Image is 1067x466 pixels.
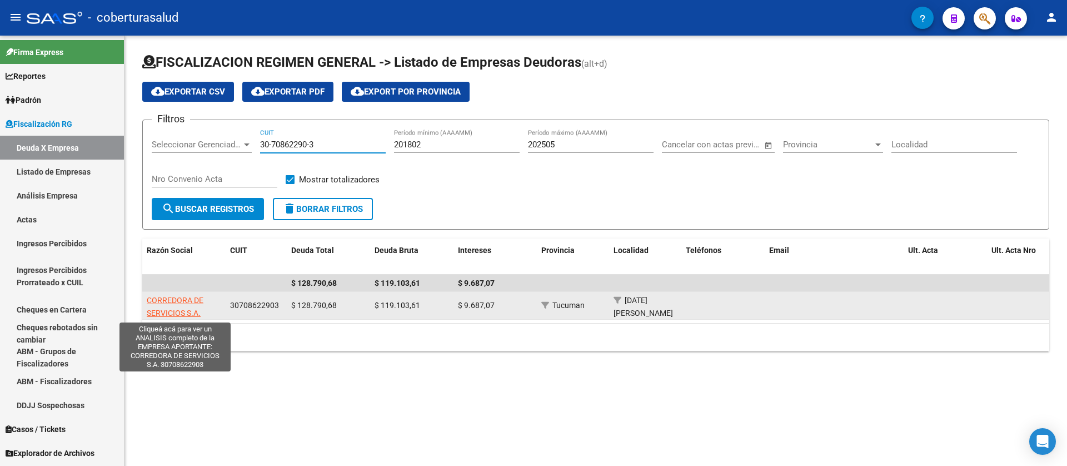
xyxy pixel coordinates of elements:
[9,11,22,24] mat-icon: menu
[686,246,721,255] span: Teléfonos
[226,239,287,275] datatable-header-cell: CUIT
[537,239,609,275] datatable-header-cell: Provincia
[6,46,63,58] span: Firma Express
[151,85,164,98] mat-icon: cloud_download
[142,239,226,275] datatable-header-cell: Razón Social
[762,139,775,152] button: Open calendar
[230,246,247,255] span: CUIT
[765,239,904,275] datatable-header-cell: Email
[581,58,607,69] span: (alt+d)
[351,85,364,98] mat-icon: cloud_download
[152,198,264,220] button: Buscar Registros
[162,202,175,215] mat-icon: search
[1045,11,1058,24] mat-icon: person
[291,279,337,287] span: $ 128.790,68
[142,324,1049,351] div: 1 total
[453,239,537,275] datatable-header-cell: Intereses
[287,239,370,275] datatable-header-cell: Deuda Total
[1029,428,1056,455] div: Open Intercom Messenger
[283,204,363,214] span: Borrar Filtros
[681,239,765,275] datatable-header-cell: Teléfonos
[783,140,873,150] span: Provincia
[552,301,585,310] span: Tucuman
[375,246,418,255] span: Deuda Bruta
[991,246,1036,255] span: Ult. Acta Nro
[251,85,265,98] mat-icon: cloud_download
[370,239,453,275] datatable-header-cell: Deuda Bruta
[88,6,178,30] span: - coberturasalud
[152,140,242,150] span: Seleccionar Gerenciador
[614,296,673,330] span: [DATE][PERSON_NAME] DE TUCUMAN
[6,70,46,82] span: Reportes
[291,301,337,310] span: $ 128.790,68
[273,198,373,220] button: Borrar Filtros
[6,423,66,435] span: Casos / Tickets
[283,202,296,215] mat-icon: delete
[458,301,495,310] span: $ 9.687,07
[458,246,491,255] span: Intereses
[614,246,649,255] span: Localidad
[375,279,420,287] span: $ 119.103,61
[142,54,581,70] span: FISCALIZACION REGIMEN GENERAL -> Listado de Empresas Deudoras
[6,94,41,106] span: Padrón
[299,173,380,186] span: Mostrar totalizadores
[230,301,279,310] span: 30708622903
[147,246,193,255] span: Razón Social
[375,301,420,310] span: $ 119.103,61
[904,239,987,275] datatable-header-cell: Ult. Acta
[142,82,234,102] button: Exportar CSV
[769,246,789,255] span: Email
[291,246,334,255] span: Deuda Total
[147,296,203,318] span: CORREDORA DE SERVICIOS S.A.
[251,87,325,97] span: Exportar PDF
[242,82,333,102] button: Exportar PDF
[908,246,938,255] span: Ult. Acta
[6,118,72,130] span: Fiscalización RG
[342,82,470,102] button: Export por Provincia
[351,87,461,97] span: Export por Provincia
[152,111,190,127] h3: Filtros
[541,246,575,255] span: Provincia
[6,447,94,459] span: Explorador de Archivos
[458,279,495,287] span: $ 9.687,07
[151,87,225,97] span: Exportar CSV
[162,204,254,214] span: Buscar Registros
[609,239,681,275] datatable-header-cell: Localidad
